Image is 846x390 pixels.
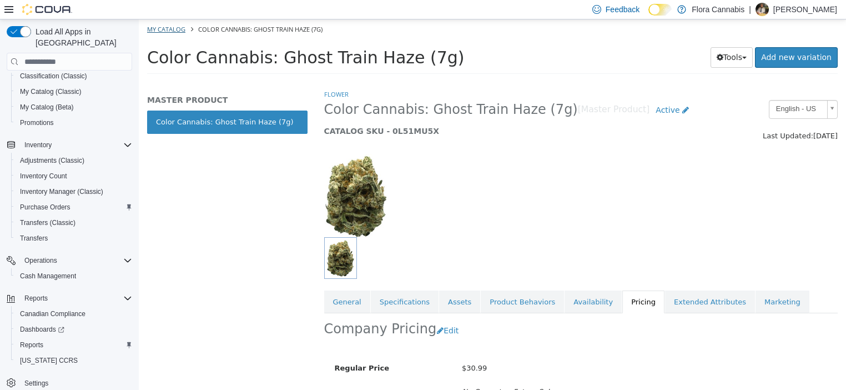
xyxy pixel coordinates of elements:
a: Dashboards [16,323,69,336]
button: Transfers [11,231,137,246]
a: Product Behaviors [342,271,425,294]
div: Lance Blair [756,3,769,16]
span: Reports [16,338,132,352]
a: Adjustments (Classic) [16,154,89,167]
a: Marketing [617,271,671,294]
a: My Catalog (Beta) [16,101,78,114]
span: Purchase Orders [16,201,132,214]
a: My Catalog [8,6,47,14]
span: Cash Management [16,269,132,283]
button: [US_STATE] CCRS [11,353,137,368]
button: Edit [298,301,326,322]
span: Inventory [24,141,52,149]
span: Washington CCRS [16,354,132,367]
a: Add new variation [616,28,699,48]
a: Flower [185,71,210,79]
a: Canadian Compliance [16,307,90,321]
p: [PERSON_NAME] [773,3,837,16]
a: Purchase Orders [16,201,75,214]
span: Dashboards [16,323,132,336]
a: Inventory Count [16,169,72,183]
a: Cash Management [16,269,80,283]
a: Promotions [16,116,58,129]
span: Last Updated: [624,112,674,121]
a: [US_STATE] CCRS [16,354,82,367]
button: Inventory Count [11,168,137,184]
span: My Catalog (Beta) [20,103,74,112]
button: My Catalog (Classic) [11,84,137,99]
button: Cash Management [11,268,137,284]
a: Transfers [16,232,52,245]
span: [US_STATE] CCRS [20,356,78,365]
span: Settings [24,379,48,388]
span: Transfers [16,232,132,245]
span: Adjustments (Classic) [20,156,84,165]
span: My Catalog (Classic) [16,85,132,98]
i: No Current or Future Sales [323,368,419,377]
span: Load All Apps in [GEOGRAPHIC_DATA] [31,26,132,48]
button: Reports [20,292,52,305]
span: [DATE] [674,112,699,121]
span: Active [517,86,541,95]
span: My Catalog (Beta) [16,101,132,114]
span: Dashboards [20,325,64,334]
a: Specifications [232,271,300,294]
span: Color Cannabis: Ghost Train Haze (7g) [59,6,184,14]
button: Inventory [2,137,137,153]
span: English - US [631,81,684,98]
img: Cova [22,4,72,15]
img: 150 [185,134,249,218]
span: Transfers [20,234,48,243]
span: Regular Price [196,344,250,353]
a: Settings [20,377,53,390]
a: Active [511,81,556,101]
a: My Catalog (Classic) [16,85,86,98]
p: Flora Cannabis [692,3,744,16]
a: Classification (Classic) [16,69,92,83]
span: Transfers (Classic) [16,216,132,229]
span: Classification (Classic) [16,69,132,83]
h2: Company Pricing [185,301,298,318]
a: Color Cannabis: Ghost Train Haze (7g) [8,91,169,114]
a: Dashboards [11,322,137,337]
a: Reports [16,338,48,352]
a: General [185,271,231,294]
span: Inventory Manager (Classic) [16,185,132,198]
span: Classification (Classic) [20,72,87,81]
button: My Catalog (Beta) [11,99,137,115]
span: Feedback [606,4,639,15]
button: Operations [2,253,137,268]
span: $30.99 [323,344,349,353]
button: Purchase Orders [11,199,137,215]
span: My Catalog (Classic) [20,87,82,96]
span: Operations [24,256,57,265]
h5: CATALOG SKU - 0L51MU5X [185,107,567,117]
span: Canadian Compliance [20,309,85,318]
span: Reports [20,292,132,305]
button: Inventory [20,138,56,152]
a: Availability [426,271,483,294]
span: Canadian Compliance [16,307,132,321]
button: Promotions [11,115,137,131]
h5: MASTER PRODUCT [8,76,169,86]
span: Reports [24,294,48,303]
a: Inventory Manager (Classic) [16,185,108,198]
span: Operations [20,254,132,267]
small: [Master Product] [439,86,511,95]
span: Promotions [16,116,132,129]
a: Pricing [484,271,526,294]
span: Promotions [20,118,54,127]
span: Inventory Count [20,172,67,181]
a: English - US [630,81,699,99]
span: Color Cannabis: Ghost Train Haze (7g) [185,82,439,99]
span: Purchase Orders [20,203,70,212]
input: Dark Mode [648,4,672,16]
button: Reports [11,337,137,353]
span: Adjustments (Classic) [16,154,132,167]
span: Inventory Manager (Classic) [20,187,103,196]
a: Extended Attributes [526,271,616,294]
button: Tools [572,28,615,48]
button: Inventory Manager (Classic) [11,184,137,199]
button: Transfers (Classic) [11,215,137,231]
